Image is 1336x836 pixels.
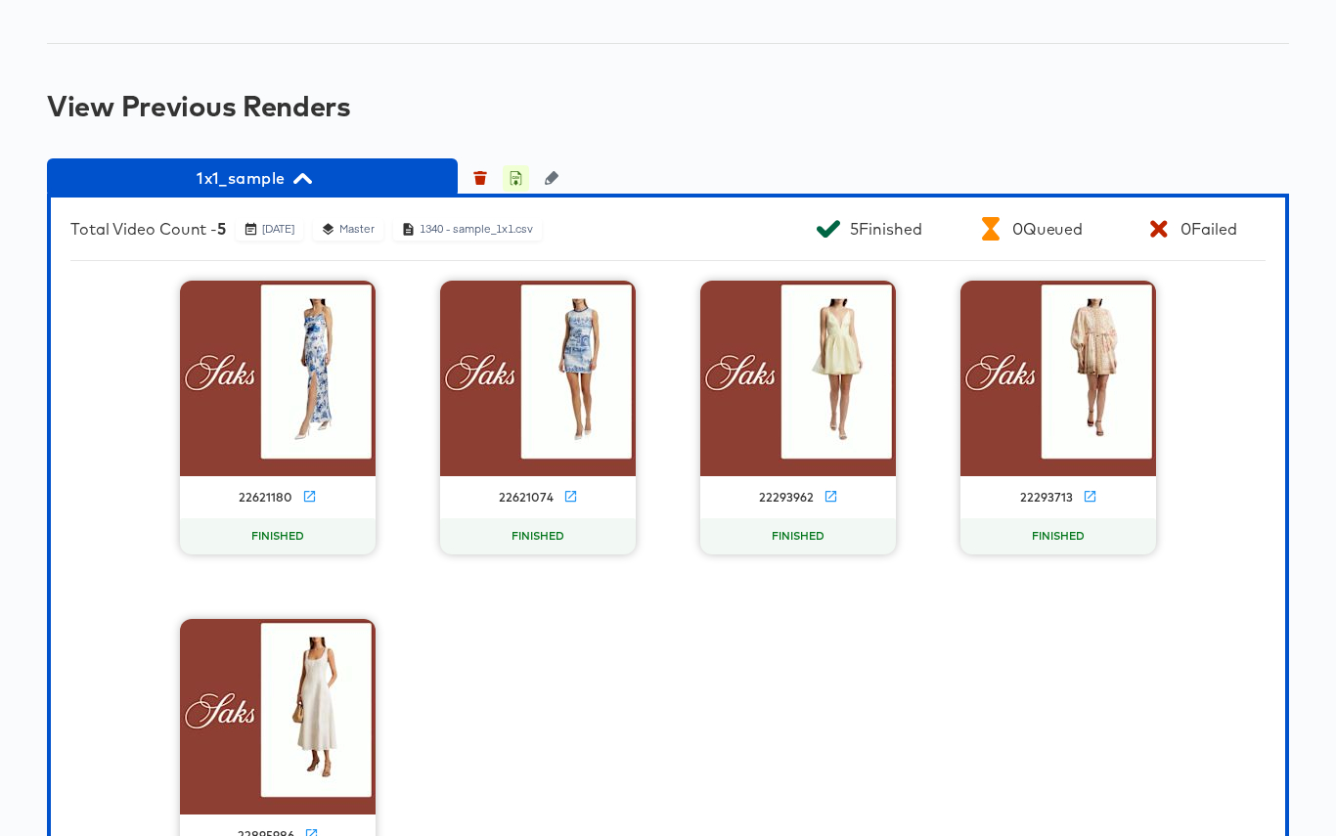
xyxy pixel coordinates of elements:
[180,619,376,814] img: thumbnail
[261,222,295,237] div: [DATE]
[419,222,534,237] div: 1340 - sample_1x1.csv
[180,281,376,476] img: thumbnail
[850,219,921,239] div: 5 Finished
[504,529,572,545] span: FINISHED
[1012,219,1083,239] div: 0 Queued
[960,281,1156,476] img: thumbnail
[239,490,292,506] div: 22621180
[440,281,636,476] img: thumbnail
[499,490,554,506] div: 22621074
[47,90,1289,121] div: View Previous Renders
[764,529,832,545] span: FINISHED
[1180,219,1236,239] div: 0 Failed
[700,281,896,476] img: thumbnail
[1020,490,1073,506] div: 22293713
[1024,529,1092,545] span: FINISHED
[338,222,376,237] div: Master
[217,219,226,239] b: 5
[47,158,458,198] button: 1x1_sample
[57,164,448,192] span: 1x1_sample
[244,529,312,545] span: FINISHED
[759,490,814,506] div: 22293962
[70,219,226,239] div: Total Video Count -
